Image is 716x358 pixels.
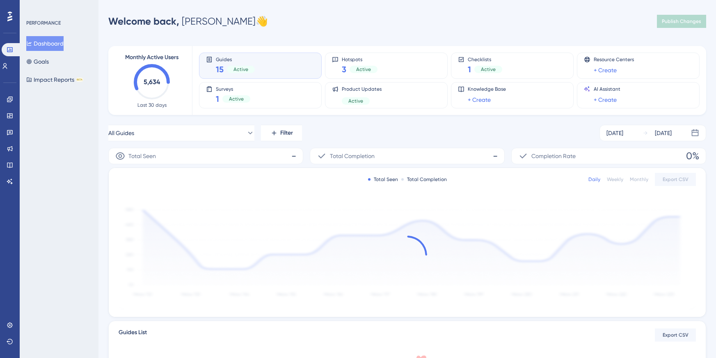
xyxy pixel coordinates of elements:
button: Impact ReportsBETA [26,72,83,87]
div: Daily [588,176,600,183]
a: + Create [594,95,617,105]
a: + Create [468,95,491,105]
span: All Guides [108,128,134,138]
div: Weekly [607,176,623,183]
span: 1 [468,64,471,75]
span: Hotspots [342,56,377,62]
button: All Guides [108,125,254,141]
button: Filter [261,125,302,141]
span: Product Updates [342,86,382,92]
span: - [493,149,498,163]
span: Last 30 days [137,102,167,108]
span: Export CSV [663,176,689,183]
span: Active [229,96,244,102]
button: Dashboard [26,36,64,51]
span: Total Seen [128,151,156,161]
span: Total Completion [330,151,375,161]
span: Guides List [119,328,147,342]
span: 3 [342,64,346,75]
span: Completion Rate [531,151,576,161]
span: Active [481,66,496,73]
text: 5,634 [144,78,160,86]
div: BETA [76,78,83,82]
span: Monthly Active Users [125,53,178,62]
span: Export CSV [663,332,689,338]
span: Filter [280,128,293,138]
div: Monthly [630,176,648,183]
a: + Create [594,65,617,75]
span: Surveys [216,86,250,92]
div: [DATE] [606,128,623,138]
span: Active [356,66,371,73]
div: [PERSON_NAME] 👋 [108,15,268,28]
span: Knowledge Base [468,86,506,92]
span: Checklists [468,56,502,62]
span: 15 [216,64,224,75]
div: Total Seen [368,176,398,183]
span: Publish Changes [662,18,701,25]
span: Active [233,66,248,73]
span: 0% [686,149,699,163]
span: Welcome back, [108,15,179,27]
div: [DATE] [655,128,672,138]
button: Export CSV [655,173,696,186]
span: Resource Centers [594,56,634,63]
button: Goals [26,54,49,69]
button: Export CSV [655,328,696,342]
span: AI Assistant [594,86,620,92]
span: 1 [216,93,219,105]
span: - [291,149,296,163]
button: Publish Changes [657,15,706,28]
span: Guides [216,56,255,62]
div: Total Completion [401,176,447,183]
span: Active [348,98,363,104]
div: PERFORMANCE [26,20,61,26]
